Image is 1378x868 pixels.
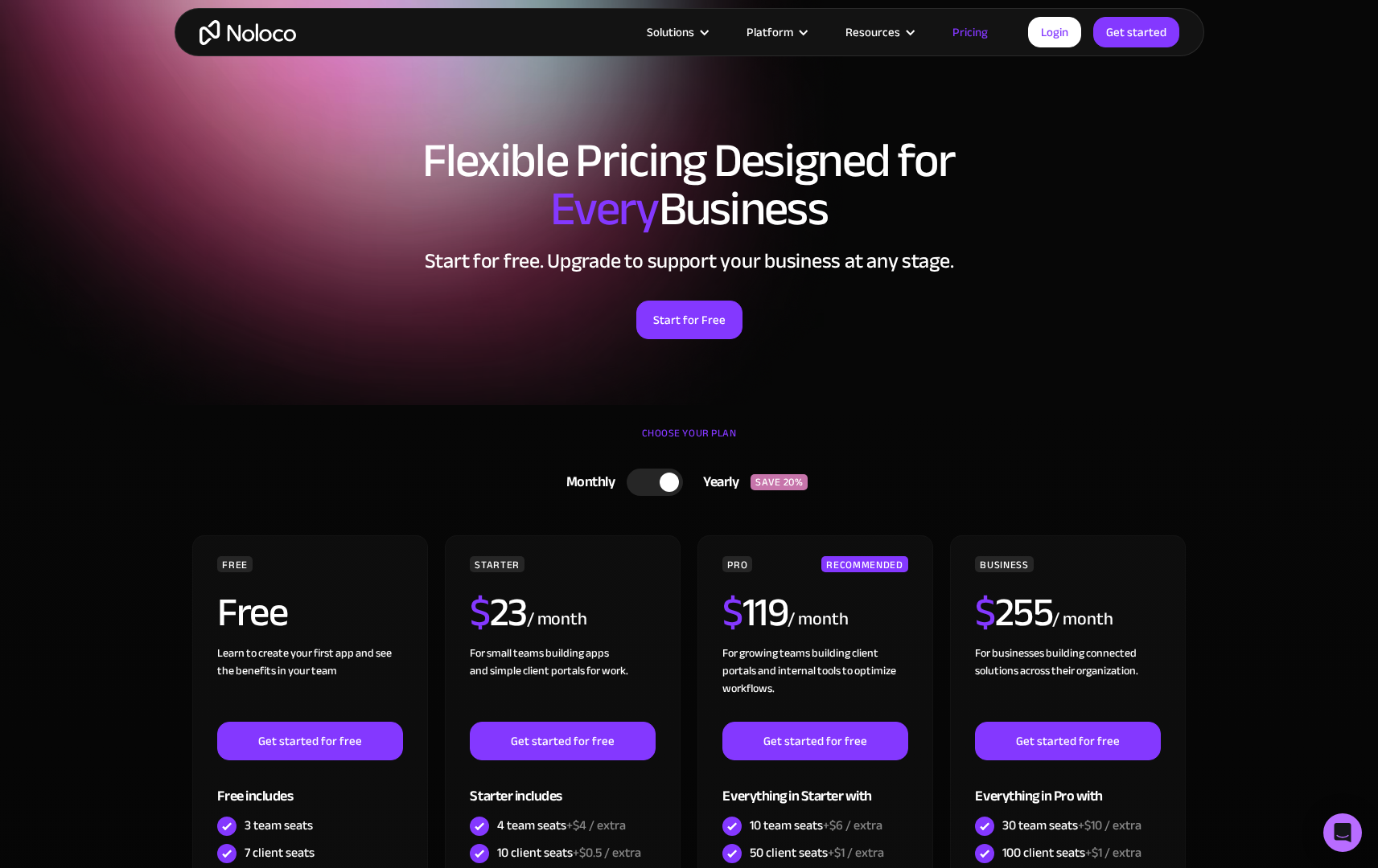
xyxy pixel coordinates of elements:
[191,137,1188,233] h1: Flexible Pricing Designed for Business
[683,470,751,494] div: Yearly
[823,813,882,837] span: +$6 / extra
[1002,817,1141,834] div: 30 team seats
[1002,844,1141,862] div: 100 client seats
[470,645,655,722] div: For small teams building apps and simple client portals for work. ‍
[751,474,808,490] div: SAVE 20%
[726,22,825,43] div: Platform
[470,592,527,633] h2: 23
[245,817,313,834] div: 3 team seats
[217,556,253,572] div: FREE
[573,841,641,865] span: +$0.5 / extra
[825,22,932,43] div: Resources
[497,844,641,862] div: 10 client seats
[470,575,490,650] span: $
[627,22,726,43] div: Solutions
[550,164,659,254] span: Every
[546,470,627,494] div: Monthly
[1052,607,1113,633] div: / month
[975,645,1160,722] div: For businesses building connected solutions across their organization. ‍
[217,760,402,813] div: Free includes
[191,249,1188,273] h2: Start for free. Upgrade to support your business at any stage.
[470,556,524,572] div: STARTER
[1028,17,1081,47] a: Login
[722,760,907,813] div: Everything in Starter with
[636,301,742,339] a: Start for Free
[566,813,626,837] span: +$4 / extra
[722,575,742,650] span: $
[191,421,1188,461] div: CHOOSE YOUR PLAN
[821,556,907,572] div: RECOMMENDED
[722,645,907,722] div: For growing teams building client portals and internal tools to optimize workflows.
[1323,813,1362,852] div: Open Intercom Messenger
[1078,813,1141,837] span: +$10 / extra
[217,722,402,760] a: Get started for free
[647,22,694,43] div: Solutions
[1085,841,1141,865] span: +$1 / extra
[932,22,1008,43] a: Pricing
[245,844,315,862] div: 7 client seats
[975,556,1033,572] div: BUSINESS
[470,722,655,760] a: Get started for free
[975,575,995,650] span: $
[975,592,1052,633] h2: 255
[722,592,788,633] h2: 119
[722,722,907,760] a: Get started for free
[470,760,655,813] div: Starter includes
[200,20,296,45] a: home
[497,817,626,834] div: 4 team seats
[527,607,587,633] div: / month
[217,592,287,633] h2: Free
[788,607,848,633] div: / month
[722,556,752,572] div: PRO
[747,22,793,43] div: Platform
[750,817,882,834] div: 10 team seats
[1093,17,1179,47] a: Get started
[975,760,1160,813] div: Everything in Pro with
[975,722,1160,760] a: Get started for free
[845,22,900,43] div: Resources
[750,844,884,862] div: 50 client seats
[828,841,884,865] span: +$1 / extra
[217,645,402,722] div: Learn to create your first app and see the benefits in your team ‍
